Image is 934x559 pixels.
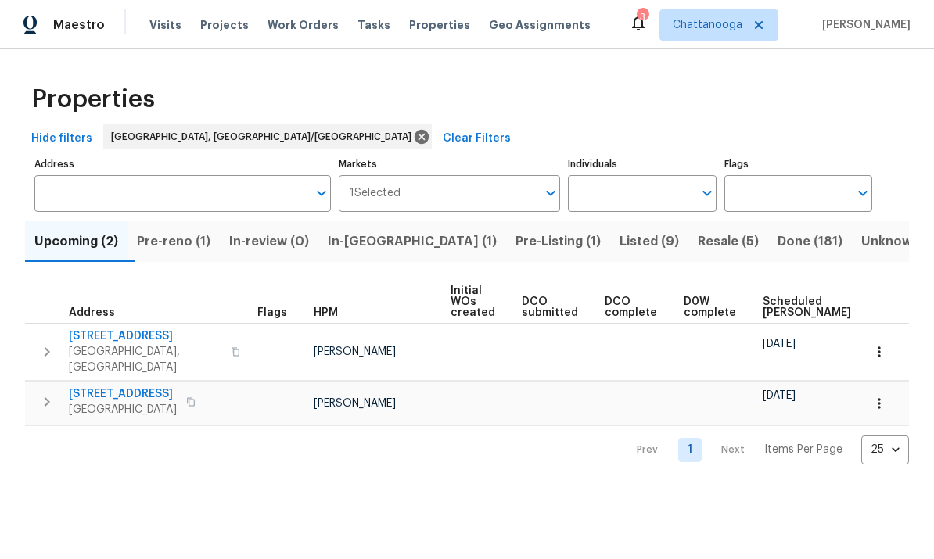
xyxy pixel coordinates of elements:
span: Scheduled [PERSON_NAME] [763,296,851,318]
div: 25 [861,429,909,470]
span: Pre-Listing (1) [515,231,601,253]
div: 3 [637,9,648,25]
a: Goto page 1 [678,438,702,462]
span: Clear Filters [443,129,511,149]
span: Resale (5) [698,231,759,253]
span: Tasks [357,20,390,30]
span: [PERSON_NAME] [314,398,396,409]
span: [DATE] [763,390,796,401]
span: [DATE] [763,339,796,349]
span: 1 Selected [350,187,401,200]
span: Properties [31,91,155,107]
button: Open [852,182,874,204]
span: [PERSON_NAME] [314,346,396,357]
label: Markets [339,159,561,169]
span: Upcoming (2) [34,231,118,253]
span: [PERSON_NAME] [816,17,911,33]
span: Properties [409,17,470,33]
span: In-[GEOGRAPHIC_DATA] (1) [328,231,497,253]
span: Flags [257,307,287,318]
span: Listed (9) [620,231,679,253]
span: Hide filters [31,129,92,149]
span: DCO submitted [522,296,578,318]
span: Address [69,307,115,318]
span: Done (181) [778,231,842,253]
span: Pre-reno (1) [137,231,210,253]
span: Maestro [53,17,105,33]
button: Clear Filters [436,124,517,153]
span: HPM [314,307,338,318]
label: Individuals [568,159,716,169]
button: Open [311,182,332,204]
label: Flags [724,159,872,169]
span: DCO complete [605,296,657,318]
span: Work Orders [268,17,339,33]
span: D0W complete [684,296,736,318]
span: [STREET_ADDRESS] [69,386,177,402]
span: Visits [149,17,181,33]
span: Projects [200,17,249,33]
span: [GEOGRAPHIC_DATA] [69,402,177,417]
button: Open [696,182,718,204]
nav: Pagination Navigation [622,435,909,464]
div: [GEOGRAPHIC_DATA], [GEOGRAPHIC_DATA]/[GEOGRAPHIC_DATA] [103,124,432,149]
button: Hide filters [25,124,99,153]
span: [GEOGRAPHIC_DATA], [GEOGRAPHIC_DATA] [69,344,221,375]
span: [GEOGRAPHIC_DATA], [GEOGRAPHIC_DATA]/[GEOGRAPHIC_DATA] [111,129,418,145]
span: Initial WOs created [451,285,495,318]
span: In-review (0) [229,231,309,253]
p: Items Per Page [764,442,842,457]
span: Chattanooga [673,17,742,33]
label: Address [34,159,331,169]
span: Geo Assignments [489,17,591,33]
button: Open [540,182,562,204]
span: [STREET_ADDRESS] [69,328,221,344]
